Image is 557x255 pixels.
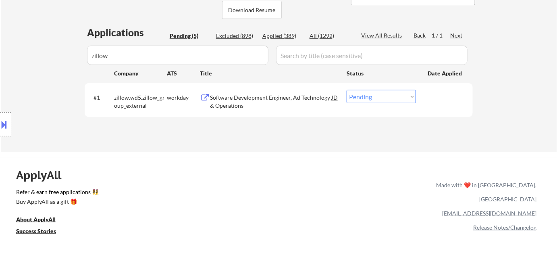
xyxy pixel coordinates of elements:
div: Applications [87,28,167,38]
a: [EMAIL_ADDRESS][DOMAIN_NAME] [442,210,537,217]
div: Applied (389) [262,32,303,40]
a: Release Notes/Changelog [473,224,537,231]
button: Download Resume [222,1,282,19]
input: Search by company (case sensitive) [87,46,268,65]
div: All (1292) [310,32,350,40]
div: Excluded (898) [216,32,256,40]
div: View All Results [361,31,404,40]
div: workday [167,94,200,102]
u: About ApplyAll [16,216,56,223]
a: Buy ApplyAll as a gift 🎁 [16,198,97,208]
u: Success Stories [16,228,56,234]
div: ATS [167,69,200,77]
input: Search by title (case sensitive) [276,46,468,65]
div: JD [331,90,339,105]
div: Status [347,66,416,80]
div: Pending (5) [170,32,210,40]
div: Buy ApplyAll as a gift 🎁 [16,199,97,205]
a: About ApplyAll [16,215,67,226]
div: Next [450,31,463,40]
div: Date Applied [428,69,463,77]
div: Title [200,69,339,77]
div: Software Development Engineer, Ad Technology & Operations [210,94,332,109]
div: Back [414,31,426,40]
div: 1 / 1 [432,31,450,40]
a: Success Stories [16,227,67,237]
div: Made with ❤️ in [GEOGRAPHIC_DATA], [GEOGRAPHIC_DATA] [433,178,537,206]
